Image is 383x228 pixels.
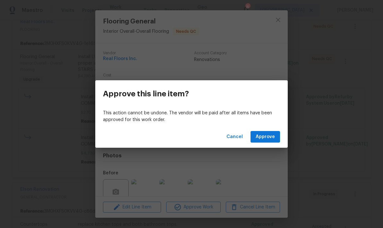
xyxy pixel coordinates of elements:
span: Cancel [226,133,243,141]
h3: Approve this line item? [103,89,189,98]
p: This action cannot be undone. The vendor will be paid after all items have been approved for this... [103,110,280,123]
span: Approve [256,133,275,141]
button: Cancel [224,131,245,143]
button: Approve [251,131,280,143]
